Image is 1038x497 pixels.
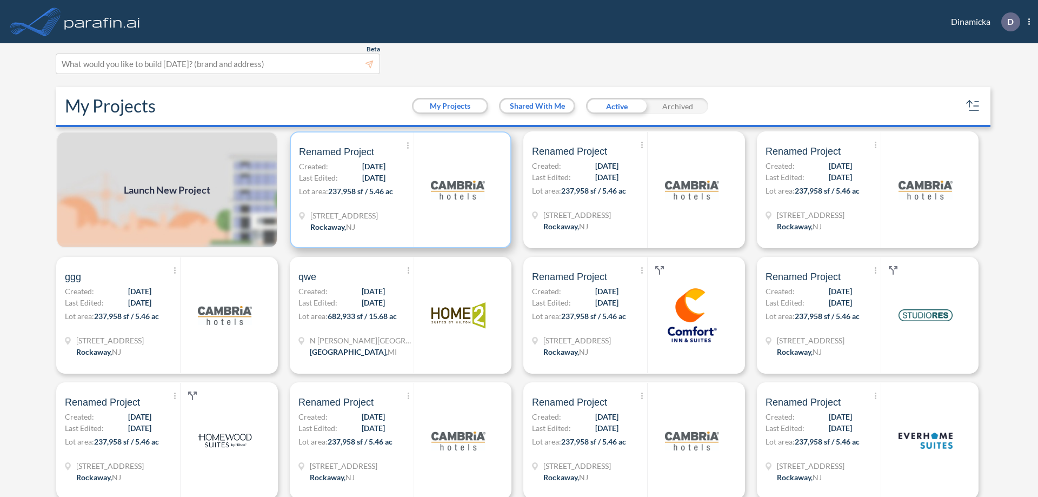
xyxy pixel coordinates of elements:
span: [DATE] [128,286,151,297]
span: Lot area: [65,312,94,321]
span: Rockaway , [777,347,813,356]
span: Rockaway , [310,222,346,231]
div: Rockaway, NJ [777,472,822,483]
img: logo [899,288,953,342]
span: [DATE] [829,171,852,183]
span: [DATE] [362,286,385,297]
img: logo [431,163,485,217]
span: Last Edited: [298,297,337,308]
span: 237,958 sf / 5.46 ac [795,312,860,321]
button: Shared With Me [501,100,574,112]
span: [DATE] [829,297,852,308]
div: Active [586,98,647,114]
span: Created: [532,411,561,422]
span: NJ [579,473,588,482]
span: Last Edited: [766,297,804,308]
span: 237,958 sf / 5.46 ac [561,437,626,446]
span: [DATE] [829,286,852,297]
span: 682,933 sf / 15.68 ac [328,312,397,321]
img: add [56,131,278,248]
span: 237,958 sf / 5.46 ac [795,437,860,446]
div: Archived [647,98,708,114]
span: Last Edited: [532,297,571,308]
span: Renamed Project [532,145,607,158]
span: 237,958 sf / 5.46 ac [94,437,159,446]
span: Created: [766,160,795,171]
span: Last Edited: [766,171,804,183]
span: [DATE] [128,411,151,422]
span: NJ [579,347,588,356]
span: [DATE] [595,286,618,297]
span: ggg [65,270,81,283]
span: 321 Mt Hope Ave [777,335,844,346]
span: [DATE] [595,160,618,171]
span: 321 Mt Hope Ave [777,209,844,221]
span: Last Edited: [65,422,104,434]
span: NJ [112,473,121,482]
span: 237,958 sf / 5.46 ac [795,186,860,195]
span: 321 Mt Hope Ave [76,335,144,346]
span: Rockaway , [76,347,112,356]
span: 321 Mt Hope Ave [76,460,144,472]
div: Rockaway, NJ [310,472,355,483]
span: Launch New Project [124,183,210,197]
span: Renamed Project [298,396,374,409]
span: 237,958 sf / 5.46 ac [561,312,626,321]
span: NJ [346,222,355,231]
button: sort [964,97,982,115]
p: D [1007,17,1014,26]
span: [DATE] [829,160,852,171]
span: [DATE] [128,422,151,434]
span: [DATE] [362,172,385,183]
span: 237,958 sf / 5.46 ac [328,437,392,446]
span: NJ [813,473,822,482]
span: Created: [65,286,94,297]
span: Renamed Project [65,396,140,409]
div: Rockaway, NJ [543,221,588,232]
span: 321 Mt Hope Ave [543,335,611,346]
span: 237,958 sf / 5.46 ac [94,312,159,321]
span: Lot area: [766,186,795,195]
span: Last Edited: [299,172,338,183]
span: 237,958 sf / 5.46 ac [328,187,393,196]
span: [DATE] [362,161,385,172]
span: [DATE] [829,422,852,434]
span: 237,958 sf / 5.46 ac [561,186,626,195]
span: [GEOGRAPHIC_DATA] , [310,347,388,356]
span: MI [388,347,397,356]
span: Renamed Project [766,145,841,158]
div: Rockaway, NJ [543,472,588,483]
span: [DATE] [595,411,618,422]
span: Lot area: [532,186,561,195]
img: logo [665,414,719,468]
img: logo [431,288,485,342]
span: [DATE] [829,411,852,422]
span: Lot area: [299,187,328,196]
span: NJ [813,222,822,231]
span: Created: [766,286,795,297]
div: Rockaway, NJ [777,221,822,232]
span: Rockaway , [543,347,579,356]
div: Dinamicka [935,12,1030,31]
div: Rockaway, NJ [76,472,121,483]
span: Created: [532,286,561,297]
span: NJ [345,473,355,482]
div: Grand Rapids, MI [310,346,397,357]
span: Created: [298,286,328,297]
a: Launch New Project [56,131,278,248]
span: Renamed Project [299,145,374,158]
span: Last Edited: [532,422,571,434]
span: Lot area: [298,437,328,446]
span: Created: [298,411,328,422]
span: Last Edited: [766,422,804,434]
span: Created: [532,160,561,171]
span: Created: [65,411,94,422]
span: Last Edited: [65,297,104,308]
span: Lot area: [532,437,561,446]
button: My Projects [414,100,487,112]
img: logo [899,163,953,217]
span: Rockaway , [777,473,813,482]
img: logo [198,414,252,468]
span: Created: [299,161,328,172]
div: Rockaway, NJ [310,221,355,233]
